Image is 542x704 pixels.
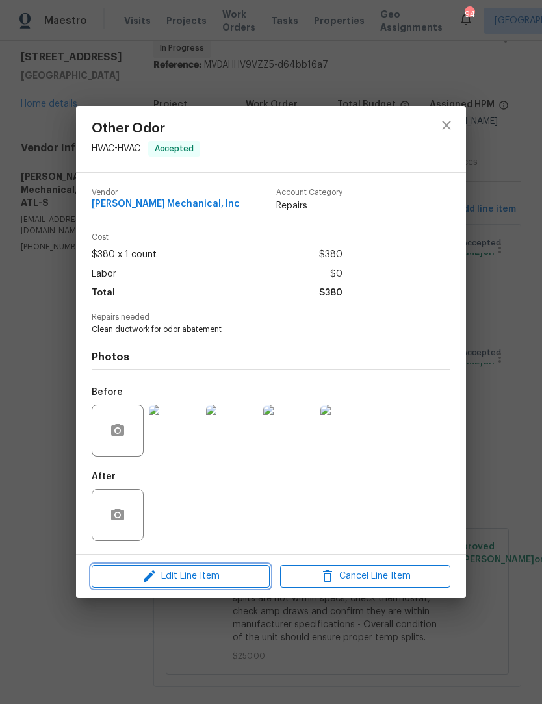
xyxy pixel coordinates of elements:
span: $380 [319,284,342,303]
span: Other Odor [92,121,200,136]
button: close [431,110,462,141]
div: 94 [465,8,474,21]
span: $380 [319,245,342,264]
h5: After [92,472,116,481]
span: HVAC - HVAC [92,144,140,153]
span: Vendor [92,188,240,197]
span: Clean ductwork for odor abatement [92,324,415,335]
span: Edit Line Item [96,568,266,585]
span: $0 [330,265,342,284]
span: Total [92,284,115,303]
span: Repairs needed [92,313,450,321]
span: $380 x 1 count [92,245,157,264]
span: Cancel Line Item [284,568,446,585]
span: Labor [92,265,116,284]
button: Edit Line Item [92,565,270,588]
button: Cancel Line Item [280,565,450,588]
h5: Before [92,388,123,397]
span: [PERSON_NAME] Mechanical, Inc [92,199,240,209]
span: Account Category [276,188,342,197]
span: Cost [92,233,342,242]
span: Repairs [276,199,342,212]
span: Accepted [149,142,199,155]
h4: Photos [92,351,450,364]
